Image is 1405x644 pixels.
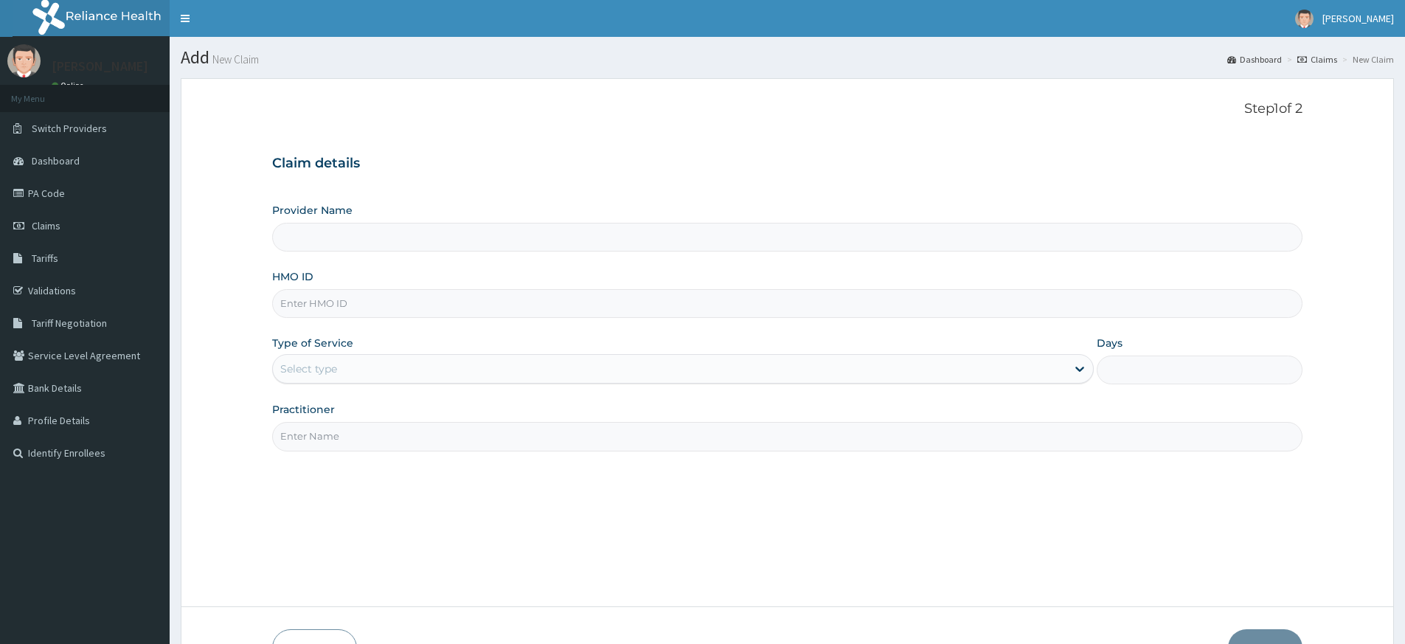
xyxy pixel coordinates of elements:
h3: Claim details [272,156,1302,172]
span: [PERSON_NAME] [1322,12,1394,25]
label: Provider Name [272,203,353,218]
div: Select type [280,361,337,376]
label: HMO ID [272,269,313,284]
a: Online [52,80,87,91]
span: Claims [32,219,60,232]
label: Practitioner [272,402,335,417]
span: Switch Providers [32,122,107,135]
a: Dashboard [1227,53,1282,66]
input: Enter HMO ID [272,289,1302,318]
small: New Claim [209,54,259,65]
h1: Add [181,48,1394,67]
span: Tariff Negotiation [32,316,107,330]
label: Days [1097,336,1123,350]
span: Tariffs [32,252,58,265]
span: Dashboard [32,154,80,167]
p: [PERSON_NAME] [52,60,148,73]
input: Enter Name [272,422,1302,451]
label: Type of Service [272,336,353,350]
img: User Image [1295,10,1314,28]
img: User Image [7,44,41,77]
li: New Claim [1339,53,1394,66]
a: Claims [1297,53,1337,66]
p: Step 1 of 2 [272,101,1302,117]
